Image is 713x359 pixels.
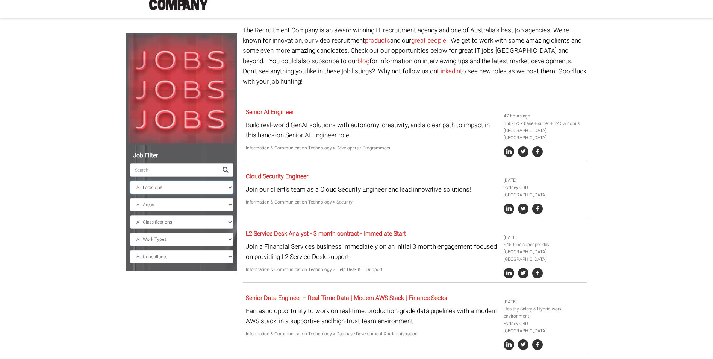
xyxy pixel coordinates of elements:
p: Information & Communication Technology > Security [246,199,498,206]
p: Information & Communication Technology > Database Development & Administration [246,330,498,338]
li: [GEOGRAPHIC_DATA] [GEOGRAPHIC_DATA] [504,127,584,141]
p: Fantastic opportunity to work on real-time, production-grade data pipelines with a modern AWS sta... [246,306,498,326]
p: Join a Financial Services business immediately on an initial 3 month engagement focused on provid... [246,242,498,262]
a: Linkedin [437,67,460,76]
li: Healthy Salary & Hybrid work environment. [504,306,584,320]
li: [DATE] [504,177,584,184]
li: [DATE] [504,234,584,241]
p: Build real-world GenAI solutions with autonomy, creativity, and a clear path to impact in this ha... [246,120,498,140]
li: [DATE] [504,298,584,306]
a: Senior AI Engineer [246,108,294,117]
input: Search [130,163,218,177]
p: The Recruitment Company is an award winning IT recruitment agency and one of Australia's best job... [243,25,587,87]
a: great people [411,36,446,45]
li: 47 hours ago [504,113,584,120]
a: Cloud Security Engineer [246,172,308,181]
li: 150-175k base + super + 12.5% bonus [504,120,584,127]
p: Information & Communication Technology > Help Desk & IT Support [246,266,498,273]
a: blog [357,56,369,66]
p: Join our client’s team as a Cloud Security Engineer and lead innovative solutions! [246,184,498,195]
p: Information & Communication Technology > Developers / Programmers [246,145,498,152]
li: Sydney CBD [GEOGRAPHIC_DATA] [504,184,584,198]
a: Senior Data Engineer – Real-Time Data | Modern AWS Stack | Finance Sector [246,294,448,303]
li: $450 inc super per day [504,241,584,248]
li: [GEOGRAPHIC_DATA] [GEOGRAPHIC_DATA] [504,248,584,263]
li: Sydney CBD [GEOGRAPHIC_DATA] [504,320,584,335]
img: Jobs, Jobs, Jobs [126,33,237,145]
a: products [365,36,390,45]
a: L2 Service Desk Analyst - 3 month contract - Immediate Start [246,229,406,238]
h5: Job Filter [130,152,233,159]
